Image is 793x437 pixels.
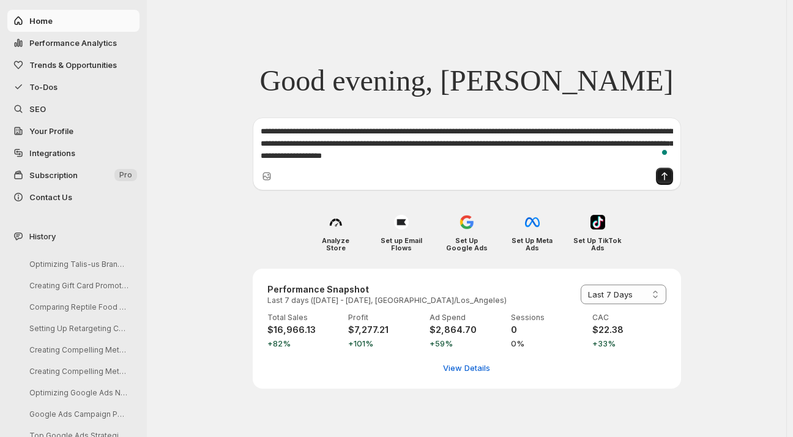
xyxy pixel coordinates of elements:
[377,237,425,252] h4: Set up Email Flows
[20,255,136,274] button: Optimizing Talis-us Brand Entity Page
[590,215,605,230] img: Set Up TikTok Ads icon
[525,215,540,230] img: Set Up Meta Ads icon
[119,170,132,180] span: Pro
[460,215,474,230] img: Set Up Google Ads icon
[20,383,136,402] button: Optimizing Google Ads Negative Keywords
[430,313,504,323] p: Ad Spend
[260,63,674,99] span: Good evening, [PERSON_NAME]
[29,104,46,114] span: SEO
[430,324,504,336] h4: $2,864.70
[267,324,341,336] h4: $16,966.13
[29,230,56,242] span: History
[7,98,140,120] a: SEO
[29,38,117,48] span: Performance Analytics
[592,313,666,323] p: CAC
[511,313,585,323] p: Sessions
[436,358,497,378] button: View detailed performance
[508,237,556,252] h4: Set Up Meta Ads
[329,215,343,230] img: Analyze Store icon
[7,186,140,208] button: Contact Us
[20,319,136,338] button: Setting Up Retargeting Campaigns
[7,120,140,142] a: Your Profile
[573,237,622,252] h4: Set Up TikTok Ads
[311,237,360,252] h4: Analyze Store
[348,337,422,349] span: +101%
[592,337,666,349] span: +33%
[348,313,422,323] p: Profit
[29,60,117,70] span: Trends & Opportunities
[20,297,136,316] button: Comparing Reptile Food Vendors: Quality & Delivery
[20,276,136,295] button: Creating Gift Card Promotions
[20,405,136,424] button: Google Ads Campaign Performance Analysis
[656,168,673,185] button: Send message
[7,76,140,98] button: To-Dos
[7,142,140,164] a: Integrations
[267,296,507,305] p: Last 7 days ([DATE] - [DATE], [GEOGRAPHIC_DATA]/Los_Angeles)
[7,164,140,186] button: Subscription
[267,313,341,323] p: Total Sales
[7,54,140,76] button: Trends & Opportunities
[7,32,140,54] button: Performance Analytics
[29,192,72,202] span: Contact Us
[267,283,507,296] h3: Performance Snapshot
[348,324,422,336] h4: $7,277.21
[7,10,140,32] button: Home
[29,170,78,180] span: Subscription
[394,215,409,230] img: Set up Email Flows icon
[443,362,490,374] span: View Details
[20,340,136,359] button: Creating Compelling Meta Ads Creatives
[29,16,53,26] span: Home
[592,324,666,336] h4: $22.38
[267,337,341,349] span: +82%
[430,337,504,349] span: +59%
[20,362,136,381] button: Creating Compelling Meta Ad Creatives
[511,337,585,349] span: 0%
[29,82,58,92] span: To-Dos
[261,125,673,162] textarea: To enrich screen reader interactions, please activate Accessibility in Grammarly extension settings
[442,237,491,252] h4: Set Up Google Ads
[29,126,73,136] span: Your Profile
[29,148,75,158] span: Integrations
[261,170,273,182] button: Upload image
[511,324,585,336] h4: 0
